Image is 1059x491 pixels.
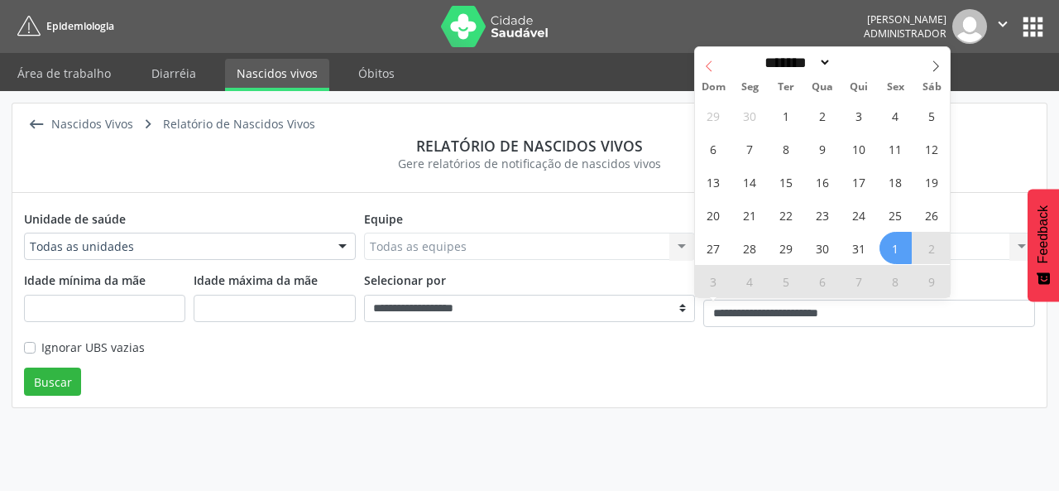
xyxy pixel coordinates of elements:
[994,15,1012,33] i: 
[987,9,1018,44] button: 
[734,99,766,132] span: Junho 30, 2025
[770,199,803,231] span: Julho 22, 2025
[364,205,403,233] label: Equipe
[734,132,766,165] span: Julho 7, 2025
[759,54,831,71] select: Month
[916,132,948,165] span: Julho 12, 2025
[879,265,912,297] span: Agosto 8, 2025
[843,265,875,297] span: Agosto 7, 2025
[24,113,48,137] i: 
[843,232,875,264] span: Julho 31, 2025
[807,99,839,132] span: Julho 2, 2025
[140,59,208,88] a: Diarréia
[843,166,875,198] span: Julho 17, 2025
[807,132,839,165] span: Julho 9, 2025
[1036,205,1051,263] span: Feedback
[24,368,81,396] button: Buscar
[41,339,145,356] label: Ignorar UBS vazias
[879,166,912,198] span: Julho 18, 2025
[697,199,730,231] span: Julho 20, 2025
[697,166,730,198] span: Julho 13, 2025
[831,54,886,71] input: Year
[770,166,803,198] span: Julho 15, 2025
[879,132,912,165] span: Julho 11, 2025
[194,272,355,294] legend: Idade máxima da mãe
[734,166,766,198] span: Julho 14, 2025
[48,113,136,137] div: Nascidos Vivos
[770,99,803,132] span: Julho 1, 2025
[916,265,948,297] span: Agosto 9, 2025
[879,99,912,132] span: Julho 4, 2025
[160,113,318,137] div: Relatório de Nascidos Vivos
[24,113,136,137] a:  Nascidos Vivos
[916,232,948,264] span: Agosto 2, 2025
[734,199,766,231] span: Julho 21, 2025
[734,265,766,297] span: Agosto 4, 2025
[843,199,875,231] span: Julho 24, 2025
[364,272,696,294] legend: Selecionar por
[1028,189,1059,301] button: Feedback - Mostrar pesquisa
[916,166,948,198] span: Julho 19, 2025
[6,59,122,88] a: Área de trabalho
[731,82,768,93] span: Seg
[24,137,1035,155] div: Relatório de nascidos vivos
[804,82,841,93] span: Qua
[697,99,730,132] span: Junho 29, 2025
[864,26,946,41] span: Administrador
[24,155,1035,172] div: Gere relatórios de notificação de nascidos vivos
[841,82,877,93] span: Qui
[24,205,126,233] label: Unidade de saúde
[136,113,160,137] i: 
[952,9,987,44] img: img
[770,232,803,264] span: Julho 29, 2025
[347,59,406,88] a: Óbitos
[697,265,730,297] span: Agosto 3, 2025
[734,232,766,264] span: Julho 28, 2025
[695,82,731,93] span: Dom
[12,12,114,40] a: Epidemiologia
[1018,12,1047,41] button: apps
[30,238,322,255] span: Todas as unidades
[916,199,948,231] span: Julho 26, 2025
[843,132,875,165] span: Julho 10, 2025
[136,113,318,137] a:  Relatório de Nascidos Vivos
[913,82,950,93] span: Sáb
[770,132,803,165] span: Julho 8, 2025
[46,19,114,33] span: Epidemiologia
[879,199,912,231] span: Julho 25, 2025
[770,265,803,297] span: Agosto 5, 2025
[225,59,329,91] a: Nascidos vivos
[768,82,804,93] span: Ter
[24,272,185,294] legend: Idade mínima da mãe
[697,132,730,165] span: Julho 6, 2025
[807,166,839,198] span: Julho 16, 2025
[916,99,948,132] span: Julho 5, 2025
[807,199,839,231] span: Julho 23, 2025
[843,99,875,132] span: Julho 3, 2025
[879,232,912,264] span: Agosto 1, 2025
[877,82,913,93] span: Sex
[807,265,839,297] span: Agosto 6, 2025
[697,232,730,264] span: Julho 27, 2025
[807,232,839,264] span: Julho 30, 2025
[864,12,946,26] div: [PERSON_NAME]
